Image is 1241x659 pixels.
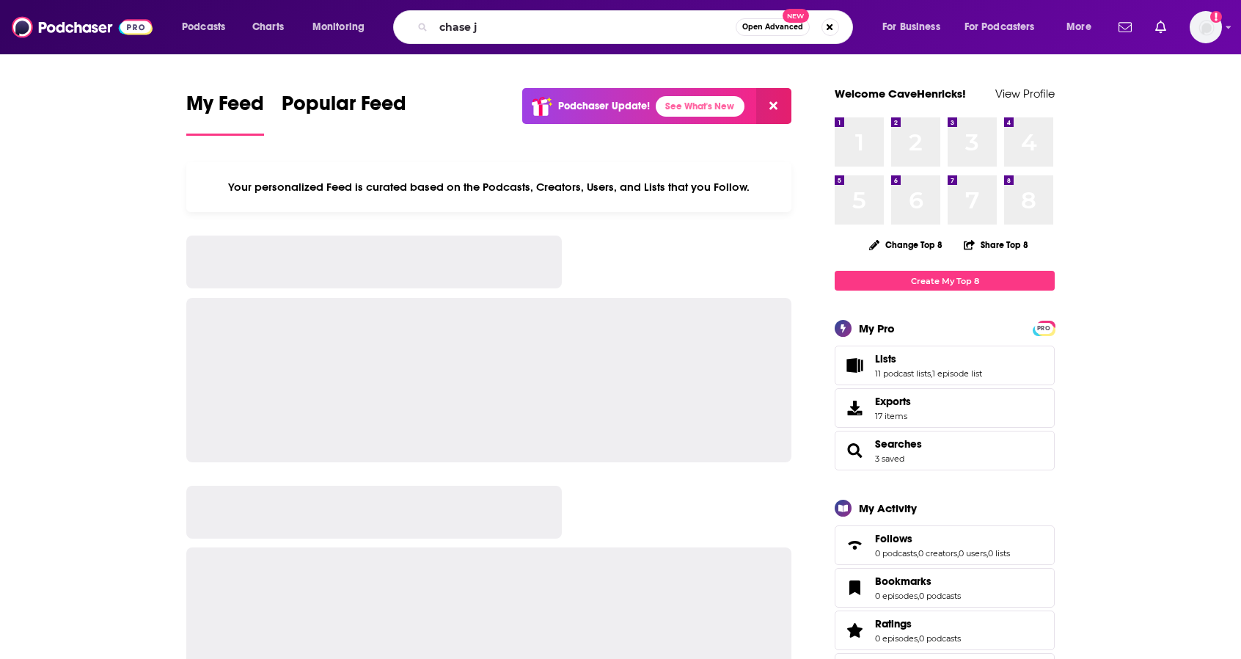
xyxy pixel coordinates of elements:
[302,15,384,39] button: open menu
[835,346,1055,385] span: Lists
[932,368,982,379] a: 1 episode list
[252,17,284,37] span: Charts
[835,431,1055,470] span: Searches
[783,9,809,23] span: New
[1113,15,1138,40] a: Show notifications dropdown
[957,548,959,558] span: ,
[859,501,917,515] div: My Activity
[840,535,869,556] a: Follows
[840,440,869,461] a: Searches
[964,17,1035,37] span: For Podcasters
[182,17,225,37] span: Podcasts
[1210,11,1222,23] svg: Add a profile image
[875,437,922,451] a: Searches
[840,578,869,598] a: Bookmarks
[1056,15,1110,39] button: open menu
[186,91,264,125] span: My Feed
[875,617,961,630] a: Ratings
[1190,11,1222,43] button: Show profile menu
[919,591,961,601] a: 0 podcasts
[986,548,988,558] span: ,
[875,411,911,421] span: 17 items
[875,395,911,408] span: Exports
[918,591,919,601] span: ,
[243,15,293,39] a: Charts
[959,548,986,558] a: 0 users
[840,398,869,418] span: Exports
[859,321,895,335] div: My Pro
[995,87,1055,101] a: View Profile
[875,575,961,588] a: Bookmarks
[840,620,869,641] a: Ratings
[1066,17,1091,37] span: More
[1190,11,1222,43] span: Logged in as CaveHenricks
[656,96,744,117] a: See What's New
[875,591,918,601] a: 0 episodes
[917,548,918,558] span: ,
[860,236,951,254] button: Change Top 8
[1035,323,1053,334] span: PRO
[1035,322,1053,333] a: PRO
[875,454,904,464] a: 3 saved
[433,15,736,39] input: Search podcasts, credits, & more...
[875,575,931,588] span: Bookmarks
[312,17,365,37] span: Monitoring
[875,617,912,630] span: Ratings
[840,355,869,376] a: Lists
[882,17,940,37] span: For Business
[872,15,959,39] button: open menu
[875,352,982,365] a: Lists
[875,368,931,379] a: 11 podcast lists
[835,525,1055,565] span: Follows
[835,611,1055,650] span: Ratings
[835,388,1055,428] a: Exports
[875,633,918,644] a: 0 episodes
[186,162,791,212] div: Your personalized Feed is curated based on the Podcasts, Creators, Users, and Lists that you Follow.
[835,271,1055,291] a: Create My Top 8
[875,352,896,365] span: Lists
[918,633,919,644] span: ,
[918,548,957,558] a: 0 creators
[1149,15,1172,40] a: Show notifications dropdown
[955,15,1056,39] button: open menu
[736,18,810,36] button: Open AdvancedNew
[875,532,1010,545] a: Follows
[835,568,1055,608] span: Bookmarks
[963,230,1029,259] button: Share Top 8
[186,91,264,136] a: My Feed
[12,13,153,41] img: Podchaser - Follow, Share and Rate Podcasts
[742,23,803,31] span: Open Advanced
[407,10,867,44] div: Search podcasts, credits, & more...
[835,87,966,101] a: Welcome CaveHenricks!
[558,100,650,112] p: Podchaser Update!
[875,548,917,558] a: 0 podcasts
[919,633,961,644] a: 0 podcasts
[282,91,406,125] span: Popular Feed
[988,548,1010,558] a: 0 lists
[172,15,244,39] button: open menu
[931,368,932,379] span: ,
[282,91,406,136] a: Popular Feed
[1190,11,1222,43] img: User Profile
[875,532,912,545] span: Follows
